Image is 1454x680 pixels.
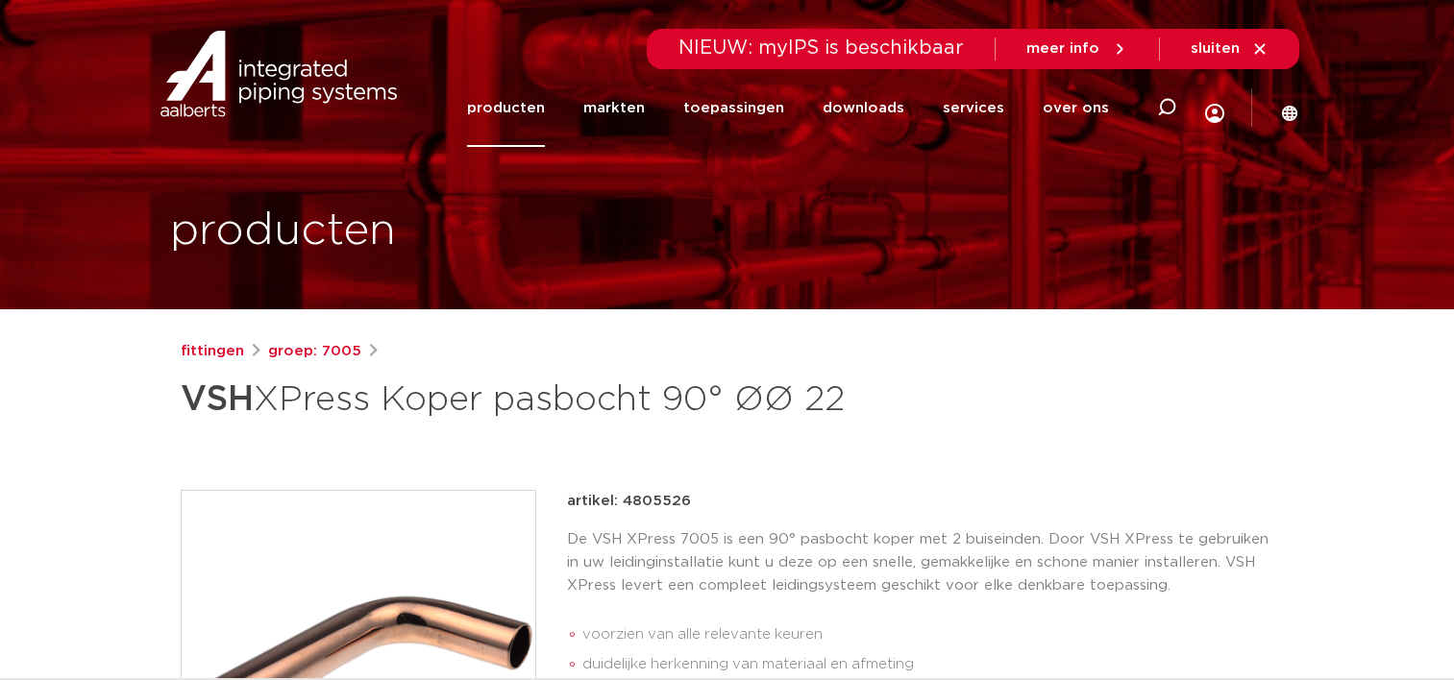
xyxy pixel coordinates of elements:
[1191,41,1240,56] span: sluiten
[1205,63,1224,153] div: my IPS
[943,69,1004,147] a: services
[181,371,902,428] h1: XPress Koper pasbocht 90° ØØ 22
[1026,41,1099,56] span: meer info
[1191,40,1269,58] a: sluiten
[1043,69,1109,147] a: over ons
[823,69,904,147] a: downloads
[567,490,691,513] p: artikel: 4805526
[181,340,244,363] a: fittingen
[678,38,964,58] span: NIEUW: myIPS is beschikbaar
[467,69,1109,147] nav: Menu
[683,69,784,147] a: toepassingen
[582,619,1274,650] li: voorzien van alle relevante keuren
[467,69,545,147] a: producten
[582,649,1274,680] li: duidelijke herkenning van materiaal en afmeting
[181,382,254,417] strong: VSH
[583,69,645,147] a: markten
[170,201,396,262] h1: producten
[1026,40,1128,58] a: meer info
[268,340,361,363] a: groep: 7005
[567,528,1274,597] p: De VSH XPress 7005 is een 90° pasbocht koper met 2 buiseinden. Door VSH XPress te gebruiken in uw...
